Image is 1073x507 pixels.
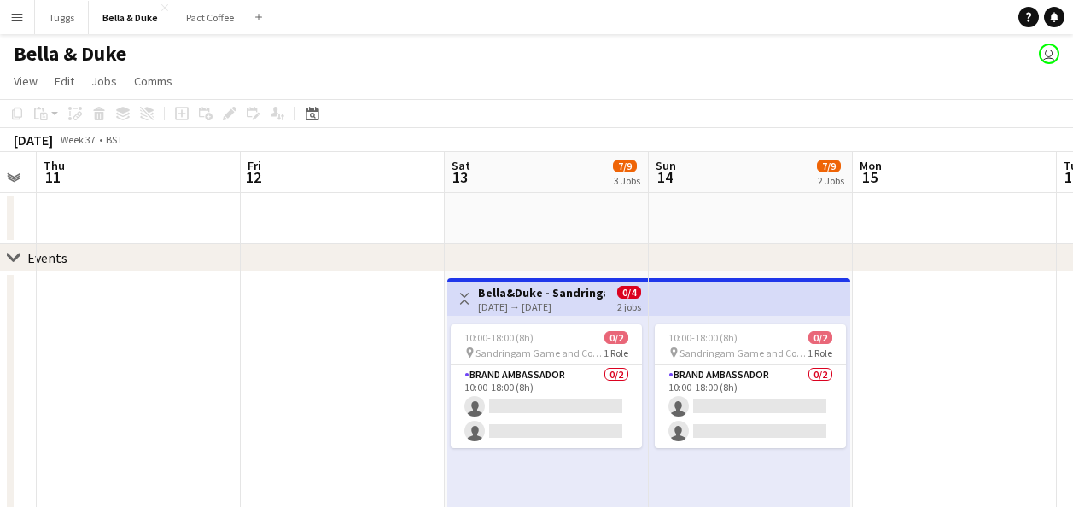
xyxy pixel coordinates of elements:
[48,70,81,92] a: Edit
[56,133,99,146] span: Week 37
[808,331,832,344] span: 0/2
[478,300,605,313] div: [DATE] → [DATE]
[172,1,248,34] button: Pact Coffee
[857,167,882,187] span: 15
[452,158,470,173] span: Sat
[464,331,534,344] span: 10:00-18:00 (8h)
[41,167,65,187] span: 11
[44,158,65,173] span: Thu
[14,131,53,149] div: [DATE]
[668,331,738,344] span: 10:00-18:00 (8h)
[248,158,261,173] span: Fri
[7,70,44,92] a: View
[613,160,637,172] span: 7/9
[91,73,117,89] span: Jobs
[617,299,641,313] div: 2 jobs
[449,167,470,187] span: 13
[655,365,846,448] app-card-role: Brand Ambassador0/210:00-18:00 (8h)
[451,365,642,448] app-card-role: Brand Ambassador0/210:00-18:00 (8h)
[85,70,124,92] a: Jobs
[679,347,808,359] span: Sandringam Game and Country Fair
[656,158,676,173] span: Sun
[478,285,605,300] h3: Bella&Duke - Sandringam Game and Country Fair
[14,41,126,67] h1: Bella & Duke
[655,324,846,448] app-job-card: 10:00-18:00 (8h)0/2 Sandringam Game and Country Fair1 RoleBrand Ambassador0/210:00-18:00 (8h)
[27,249,67,266] div: Events
[245,167,261,187] span: 12
[55,73,74,89] span: Edit
[106,133,123,146] div: BST
[451,324,642,448] app-job-card: 10:00-18:00 (8h)0/2 Sandringam Game and Country Fair1 RoleBrand Ambassador0/210:00-18:00 (8h)
[808,347,832,359] span: 1 Role
[818,174,844,187] div: 2 Jobs
[653,167,676,187] span: 14
[604,347,628,359] span: 1 Role
[89,1,172,34] button: Bella & Duke
[35,1,89,34] button: Tuggs
[1039,44,1059,64] app-user-avatar: Chubby Bear
[134,73,172,89] span: Comms
[614,174,640,187] div: 3 Jobs
[14,73,38,89] span: View
[604,331,628,344] span: 0/2
[860,158,882,173] span: Mon
[127,70,179,92] a: Comms
[475,347,604,359] span: Sandringam Game and Country Fair
[817,160,841,172] span: 7/9
[617,286,641,299] span: 0/4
